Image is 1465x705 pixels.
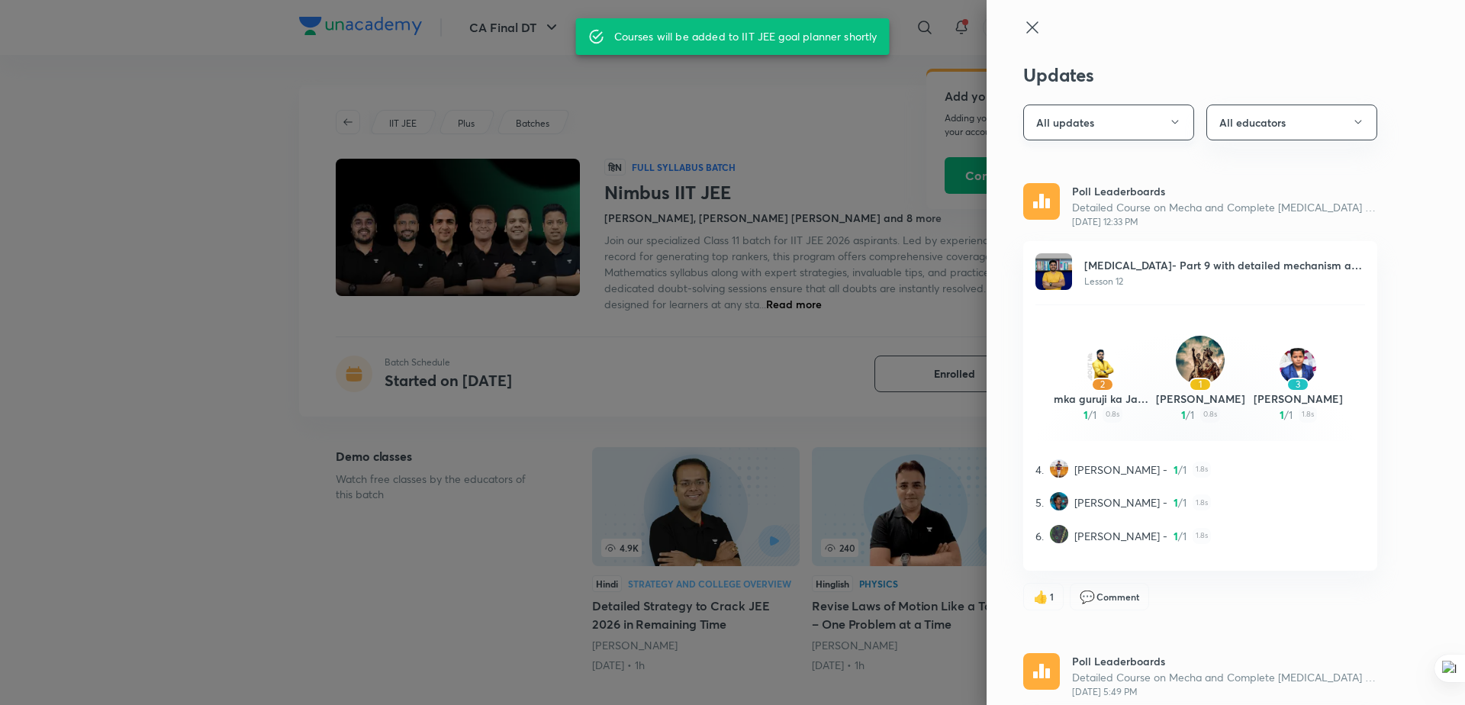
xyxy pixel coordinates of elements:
span: 1 [1174,462,1178,478]
span: 1 [1289,407,1293,423]
p: mka guruji ka Jabra fan [1054,391,1151,407]
span: 0.8s [1200,407,1220,423]
img: Avatar [1035,253,1072,290]
span: [DATE] 12:33 PM [1072,215,1377,229]
img: rescheduled [1023,183,1060,220]
p: Detailed Course on Mecha and Complete [MEDICAL_DATA] : JEE 2026 [1072,669,1377,685]
h3: Updates [1023,64,1377,86]
span: comment [1080,590,1095,604]
span: 1 [1183,462,1186,478]
span: 1 [1093,407,1096,423]
span: 1.8s [1193,528,1211,544]
span: 1 [1190,407,1194,423]
span: 1 [1183,528,1186,544]
div: 2 [1091,378,1114,391]
span: [DATE] 5:49 PM [1072,685,1377,699]
p: [MEDICAL_DATA]- Part 9 with detailed mechanism and example [1084,257,1365,273]
span: 1.8s [1299,407,1317,423]
span: Lesson 12 [1084,275,1123,287]
span: 1.8s [1193,462,1211,478]
div: Courses will be added to IIT JEE goal planner shortly [614,23,877,50]
div: 3 [1286,378,1309,391]
span: [PERSON_NAME] - [1074,528,1167,544]
span: 1 [1280,407,1284,423]
p: Poll Leaderboards [1072,183,1377,199]
span: [PERSON_NAME] - [1074,462,1167,478]
span: / [1178,528,1183,544]
p: Poll Leaderboards [1072,653,1377,669]
span: 1.8s [1193,494,1211,510]
span: 1 [1174,528,1178,544]
span: / [1186,407,1190,423]
img: rescheduled [1023,653,1060,690]
span: [PERSON_NAME] - [1074,494,1167,510]
span: / [1178,462,1183,478]
span: 1 [1050,590,1054,604]
img: Avatar [1050,492,1068,510]
p: [PERSON_NAME] [1249,391,1347,407]
span: like [1033,590,1048,604]
span: / [1284,407,1289,423]
span: 6. [1035,528,1044,544]
button: All educators [1206,105,1377,140]
div: 1 [1189,378,1212,391]
span: 0.8s [1103,407,1122,423]
button: All updates [1023,105,1194,140]
img: Avatar [1084,348,1121,385]
span: Comment [1096,590,1139,604]
p: Detailed Course on Mecha and Complete [MEDICAL_DATA] : JEE 2026 [1072,199,1377,215]
img: Avatar [1050,525,1068,543]
span: 1 [1183,494,1186,510]
img: Avatar [1280,348,1316,385]
span: 1 [1174,494,1178,510]
span: 4. [1035,462,1044,478]
img: Avatar [1050,459,1068,478]
span: / [1178,494,1183,510]
span: / [1088,407,1093,423]
span: 5. [1035,494,1044,510]
img: Avatar [1176,336,1225,385]
p: [PERSON_NAME] [1151,391,1249,407]
span: 1 [1181,407,1186,423]
span: 1 [1083,407,1088,423]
